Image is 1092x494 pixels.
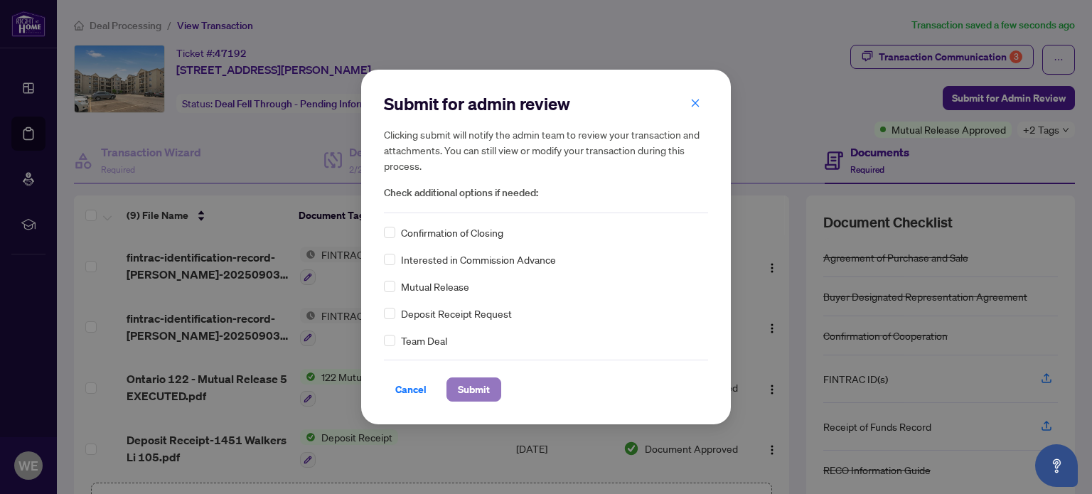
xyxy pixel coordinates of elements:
[384,92,708,115] h2: Submit for admin review
[401,333,447,348] span: Team Deal
[384,185,708,201] span: Check additional options if needed:
[690,98,700,108] span: close
[401,252,556,267] span: Interested in Commission Advance
[458,378,490,401] span: Submit
[401,225,503,240] span: Confirmation of Closing
[384,377,438,402] button: Cancel
[401,306,512,321] span: Deposit Receipt Request
[1035,444,1078,487] button: Open asap
[401,279,469,294] span: Mutual Release
[384,127,708,173] h5: Clicking submit will notify the admin team to review your transaction and attachments. You can st...
[395,378,427,401] span: Cancel
[446,377,501,402] button: Submit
